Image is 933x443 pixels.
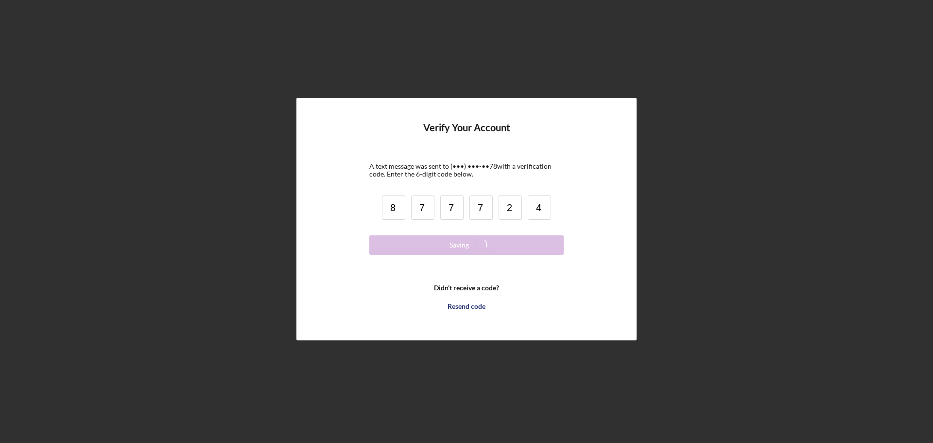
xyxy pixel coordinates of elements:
[448,297,485,316] div: Resend code
[434,284,499,292] b: Didn't receive a code?
[369,162,564,178] div: A text message was sent to (•••) •••-•• 78 with a verification code. Enter the 6-digit code below.
[369,235,564,255] button: Saving
[449,235,469,255] div: Saving
[369,297,564,316] button: Resend code
[423,122,510,148] h4: Verify Your Account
